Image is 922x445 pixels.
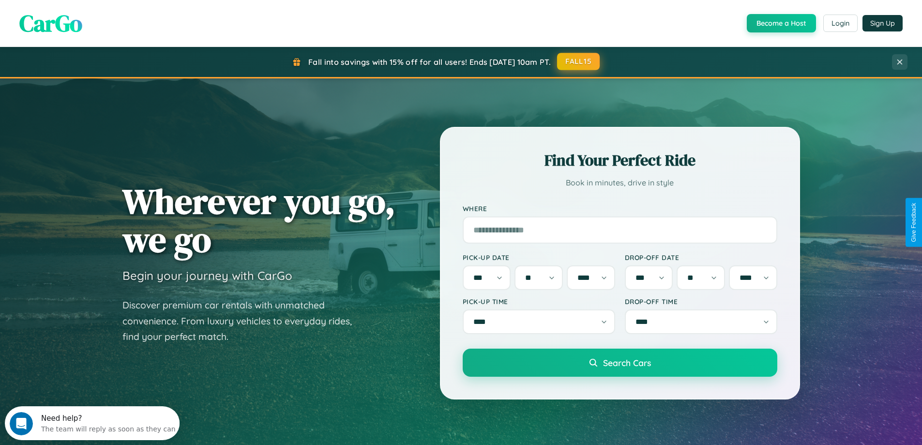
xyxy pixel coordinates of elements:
[463,297,615,306] label: Pick-up Time
[625,253,777,261] label: Drop-off Date
[308,57,551,67] span: Fall into savings with 15% off for all users! Ends [DATE] 10am PT.
[603,357,651,368] span: Search Cars
[463,150,777,171] h2: Find Your Perfect Ride
[625,297,777,306] label: Drop-off Time
[122,182,395,259] h1: Wherever you go, we go
[36,16,171,26] div: The team will reply as soon as they can
[463,204,777,213] label: Where
[463,349,777,377] button: Search Cars
[10,412,33,435] iframe: Intercom live chat
[4,4,180,31] div: Open Intercom Messenger
[747,14,816,32] button: Become a Host
[463,253,615,261] label: Pick-up Date
[122,268,292,283] h3: Begin your journey with CarGo
[557,53,600,70] button: FALL15
[19,7,82,39] span: CarGo
[910,203,917,242] div: Give Feedback
[122,297,364,345] p: Discover premium car rentals with unmatched convenience. From luxury vehicles to everyday rides, ...
[823,15,858,32] button: Login
[862,15,903,31] button: Sign Up
[36,8,171,16] div: Need help?
[5,406,180,440] iframe: Intercom live chat discovery launcher
[463,176,777,190] p: Book in minutes, drive in style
